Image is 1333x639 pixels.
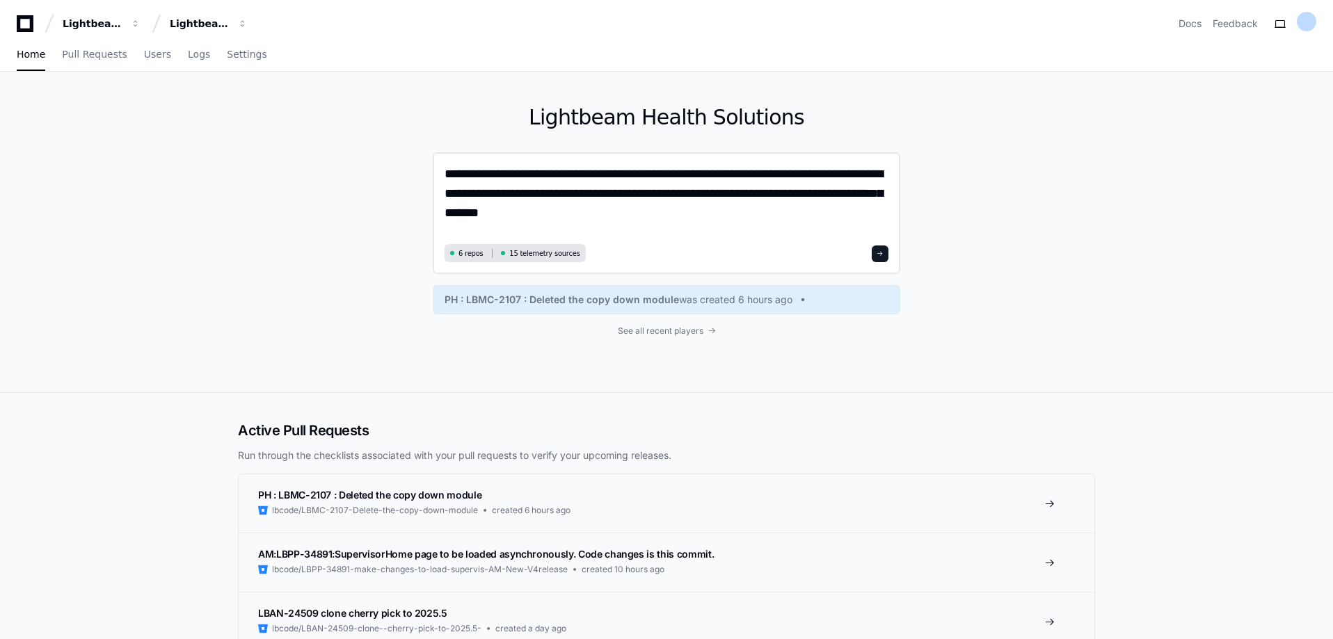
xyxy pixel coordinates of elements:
[1179,17,1202,31] a: Docs
[495,623,566,634] span: created a day ago
[238,448,1095,462] p: Run through the checklists associated with your pull requests to verify your upcoming releases.
[63,17,122,31] div: Lightbeam Health
[17,39,45,71] a: Home
[17,50,45,58] span: Home
[227,39,266,71] a: Settings
[170,17,230,31] div: Lightbeam Health Solutions
[239,474,1094,533] a: PH : LBMC-2107 : Deleted the copy down modulelbcode/LBMC-2107-Delete-the-copy-down-modulecreated ...
[272,505,478,516] span: lbcode/LBMC-2107-Delete-the-copy-down-module
[238,421,1095,440] h2: Active Pull Requests
[582,564,664,575] span: created 10 hours ago
[445,293,888,307] a: PH : LBMC-2107 : Deleted the copy down modulewas created 6 hours ago
[258,607,447,619] span: LBAN-24509 clone cherry pick to 2025.5
[144,50,171,58] span: Users
[258,489,481,501] span: PH : LBMC-2107 : Deleted the copy down module
[492,505,570,516] span: created 6 hours ago
[144,39,171,71] a: Users
[1213,17,1258,31] button: Feedback
[227,50,266,58] span: Settings
[164,11,253,36] button: Lightbeam Health Solutions
[618,325,703,337] span: See all recent players
[445,293,679,307] span: PH : LBMC-2107 : Deleted the copy down module
[679,293,792,307] span: was created 6 hours ago
[62,39,127,71] a: Pull Requests
[272,564,568,575] span: lbcode/LBPP-34891-make-changes-to-load-supervis-AM-New-V4release
[57,11,146,36] button: Lightbeam Health
[509,248,580,259] span: 15 telemetry sources
[433,325,900,337] a: See all recent players
[62,50,127,58] span: Pull Requests
[458,248,484,259] span: 6 repos
[188,39,210,71] a: Logs
[258,548,714,560] span: AM:LBPP-34891:SupervisorHome page to be loaded asynchronously. Code changes is this commit.
[272,623,481,634] span: lbcode/LBAN-24509-clone--cherry-pick-to-2025.5-
[188,50,210,58] span: Logs
[433,105,900,130] h1: Lightbeam Health Solutions
[239,533,1094,592] a: AM:LBPP-34891:SupervisorHome page to be loaded asynchronously. Code changes is this commit.lbcode...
